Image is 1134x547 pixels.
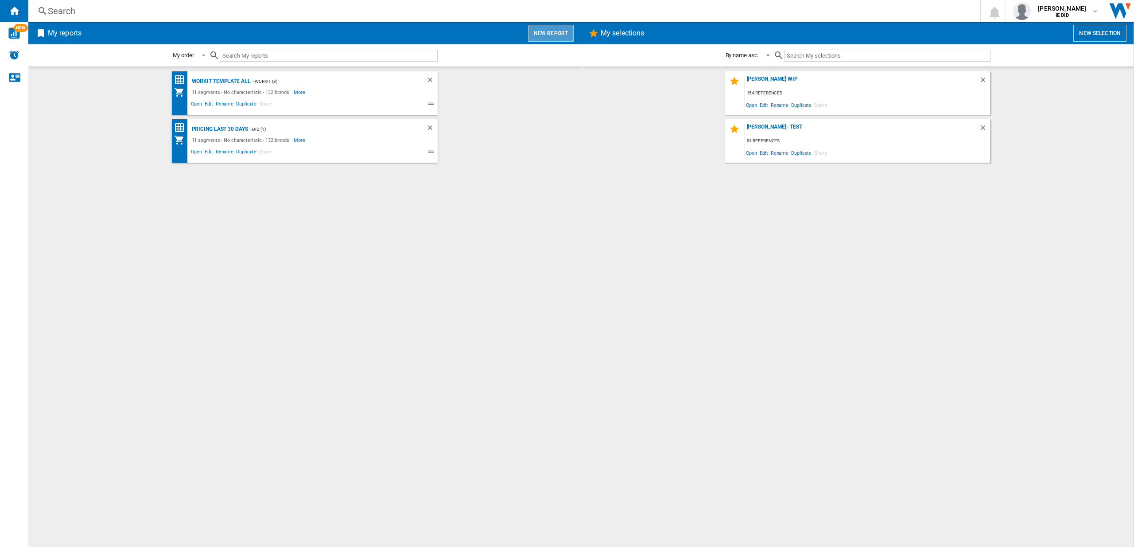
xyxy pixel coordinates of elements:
b: IE DID [1056,12,1069,18]
span: Share [813,147,828,159]
div: Search [48,5,957,17]
div: Delete [979,124,990,136]
button: New report [528,25,574,42]
span: Rename [769,147,790,159]
div: My order [173,52,194,59]
div: 54 references [745,136,990,147]
div: [PERSON_NAME]- Test [745,124,979,136]
div: Pricing Last 30 days [190,124,248,135]
div: [PERSON_NAME] WIP [745,76,979,88]
div: 154 references [745,88,990,99]
h2: My selections [599,25,646,42]
span: Open [745,147,759,159]
div: By name asc. [726,52,759,59]
span: Rename [214,100,235,110]
div: My Assortment [174,87,190,98]
div: 11 segments - No characteristic - 132 brands [190,87,294,98]
span: NEW [14,24,28,32]
span: Open [190,148,204,158]
span: Edit [758,147,769,159]
span: More [294,87,307,98]
div: My Assortment [174,135,190,145]
div: Workit Template All [190,76,251,87]
span: [PERSON_NAME] [1038,4,1086,13]
div: - Workit (8) [251,76,408,87]
div: Price Matrix [174,122,190,133]
span: Share [258,148,273,158]
span: Rename [214,148,235,158]
img: alerts-logo.svg [9,50,19,60]
span: More [294,135,307,145]
span: Duplicate [235,148,258,158]
span: Share [258,100,273,110]
img: profile.jpg [1013,2,1031,20]
span: Duplicate [235,100,258,110]
div: Price Matrix [174,74,190,86]
span: Duplicate [790,147,813,159]
span: Rename [769,99,790,111]
span: Edit [203,100,214,110]
button: New selection [1073,25,1126,42]
div: 11 segments - No characteristic - 132 brands [190,135,294,145]
span: Edit [203,148,214,158]
input: Search My selections [784,50,990,62]
span: Share [813,99,828,111]
div: Delete [426,76,438,87]
span: Open [745,99,759,111]
div: Delete [979,76,990,88]
div: - DID (1) [248,124,408,135]
span: Edit [758,99,769,111]
span: Duplicate [790,99,813,111]
span: Open [190,100,204,110]
h2: My reports [46,25,83,42]
input: Search My reports [220,50,438,62]
div: Delete [426,124,438,135]
img: wise-card.svg [8,27,20,39]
